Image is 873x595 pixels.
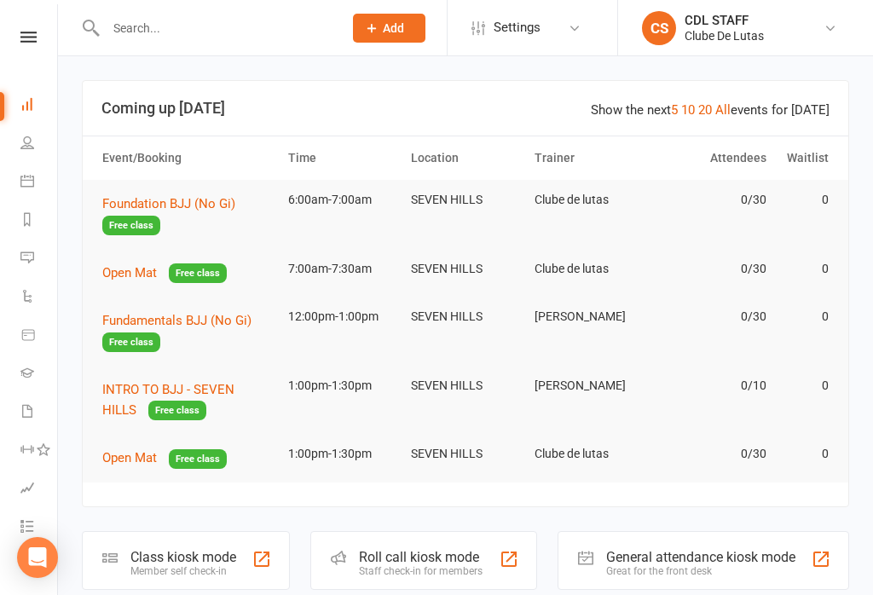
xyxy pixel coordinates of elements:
[527,180,650,220] td: Clube de lutas
[20,125,59,164] a: People
[20,164,59,202] a: Calendar
[494,9,541,47] span: Settings
[685,28,764,43] div: Clube De Lutas
[102,382,234,418] span: INTRO TO BJJ - SEVEN HILLS
[650,180,774,220] td: 0/30
[591,100,830,120] div: Show the next events for [DATE]
[681,102,695,118] a: 10
[169,263,227,283] span: Free class
[774,249,835,289] td: 0
[20,471,59,509] a: Assessments
[95,136,280,180] th: Event/Booking
[130,565,236,577] div: Member self check-in
[359,549,483,565] div: Roll call kiosk mode
[130,549,236,565] div: Class kiosk mode
[527,136,650,180] th: Trainer
[698,102,712,118] a: 20
[280,297,404,337] td: 12:00pm-1:00pm
[280,180,404,220] td: 6:00am-7:00am
[280,249,404,289] td: 7:00am-7:30am
[642,11,676,45] div: CS
[774,297,835,337] td: 0
[650,249,774,289] td: 0/30
[774,180,835,220] td: 0
[280,366,404,406] td: 1:00pm-1:30pm
[650,297,774,337] td: 0/30
[403,180,527,220] td: SEVEN HILLS
[606,549,795,565] div: General attendance kiosk mode
[280,434,404,474] td: 1:00pm-1:30pm
[685,13,764,28] div: CDL STAFF
[715,102,731,118] a: All
[102,313,251,328] span: Fundamentals BJJ (No Gi)
[102,450,157,465] span: Open Mat
[20,202,59,240] a: Reports
[527,249,650,289] td: Clube de lutas
[280,136,404,180] th: Time
[102,263,227,284] button: Open MatFree class
[403,136,527,180] th: Location
[102,194,273,235] button: Foundation BJJ (No Gi)Free class
[527,434,650,474] td: Clube de lutas
[102,196,235,211] span: Foundation BJJ (No Gi)
[774,136,835,180] th: Waitlist
[102,265,157,280] span: Open Mat
[20,317,59,355] a: Product Sales
[102,448,227,469] button: Open MatFree class
[17,537,58,578] div: Open Intercom Messenger
[527,297,650,337] td: [PERSON_NAME]
[671,102,678,118] a: 5
[102,379,273,421] button: INTRO TO BJJ - SEVEN HILLSFree class
[169,449,227,469] span: Free class
[403,297,527,337] td: SEVEN HILLS
[650,366,774,406] td: 0/10
[650,434,774,474] td: 0/30
[102,310,273,352] button: Fundamentals BJJ (No Gi)Free class
[774,434,835,474] td: 0
[650,136,774,180] th: Attendees
[353,14,425,43] button: Add
[102,216,160,235] span: Free class
[403,366,527,406] td: SEVEN HILLS
[101,16,331,40] input: Search...
[527,366,650,406] td: [PERSON_NAME]
[606,565,795,577] div: Great for the front desk
[403,249,527,289] td: SEVEN HILLS
[774,366,835,406] td: 0
[383,21,404,35] span: Add
[403,434,527,474] td: SEVEN HILLS
[101,100,830,117] h3: Coming up [DATE]
[359,565,483,577] div: Staff check-in for members
[102,332,160,352] span: Free class
[20,87,59,125] a: Dashboard
[148,401,206,420] span: Free class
